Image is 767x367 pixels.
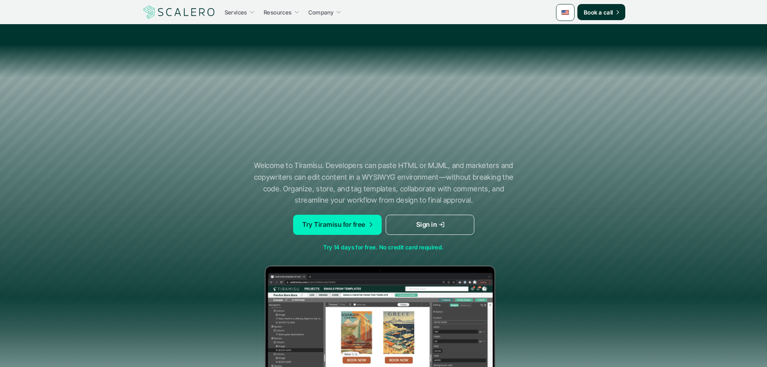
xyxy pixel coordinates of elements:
span: collaborative [302,65,446,94]
p: Welcome to Tiramisu. Developers can paste HTML or MJML, and marketers and copywriters can edit co... [253,160,515,206]
p: Services [225,8,247,17]
span: keeps [259,123,324,152]
img: Scalero company logotype [142,4,216,20]
img: 🇺🇸 [561,8,569,17]
span: code [387,123,440,152]
p: Try 14 days for free. No credit card required. [142,243,625,251]
p: Book a call [584,8,613,17]
span: creation [262,94,354,123]
span: that [462,94,505,123]
p: Sign in [416,220,437,230]
span: intact [445,123,508,152]
a: Book a call [577,4,625,20]
a: Sign in [386,215,474,235]
p: Try Tiramisu for free [302,220,365,230]
span: platform [360,94,457,123]
p: Resources [264,8,292,17]
a: Scalero company logotype [142,5,216,19]
span: your [329,123,381,152]
a: Try Tiramisu for free [293,215,382,235]
span: The [254,65,297,94]
p: Company [308,8,334,17]
span: email [451,65,513,94]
